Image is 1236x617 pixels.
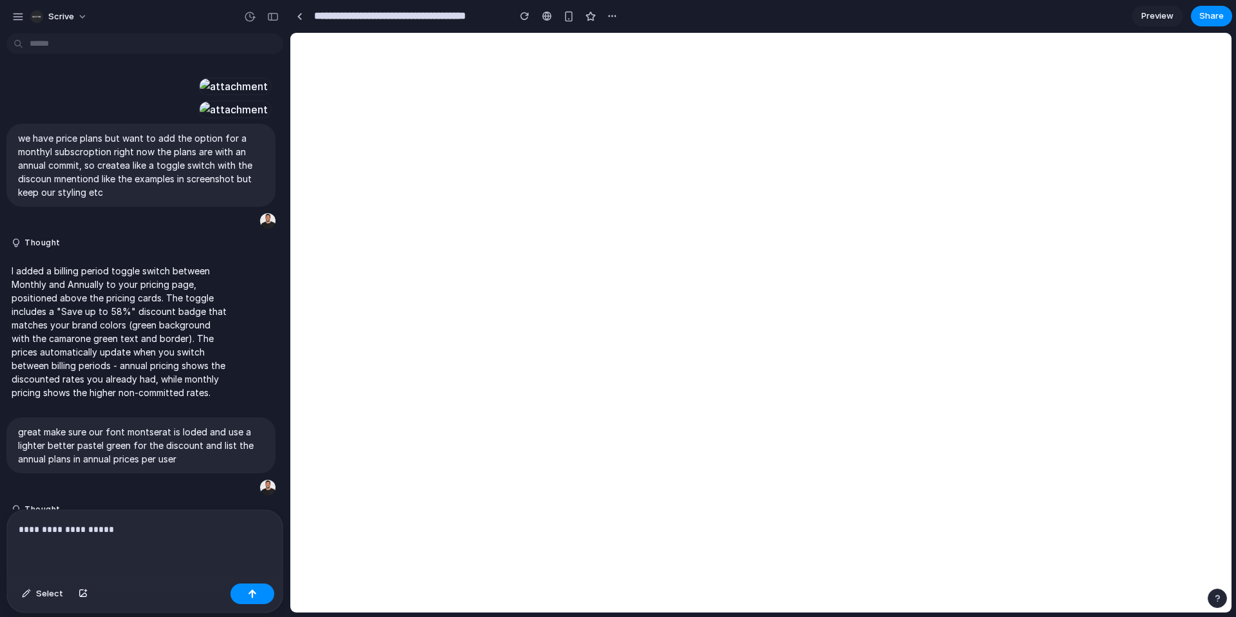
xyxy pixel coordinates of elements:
[12,264,227,399] p: I added a billing period toggle switch between Monthly and Annually to your pricing page, positio...
[18,425,264,466] p: great make sure our font montserat is loded and use a lighter better pastel green for the discoun...
[15,584,70,604] button: Select
[1191,6,1232,26] button: Share
[36,587,63,600] span: Select
[25,6,94,27] button: Scrive
[1199,10,1224,23] span: Share
[1141,10,1174,23] span: Preview
[48,10,74,23] span: Scrive
[1132,6,1183,26] a: Preview
[18,131,264,199] p: we have price plans but want to add the option for a monthyl subscroption right now the plans are...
